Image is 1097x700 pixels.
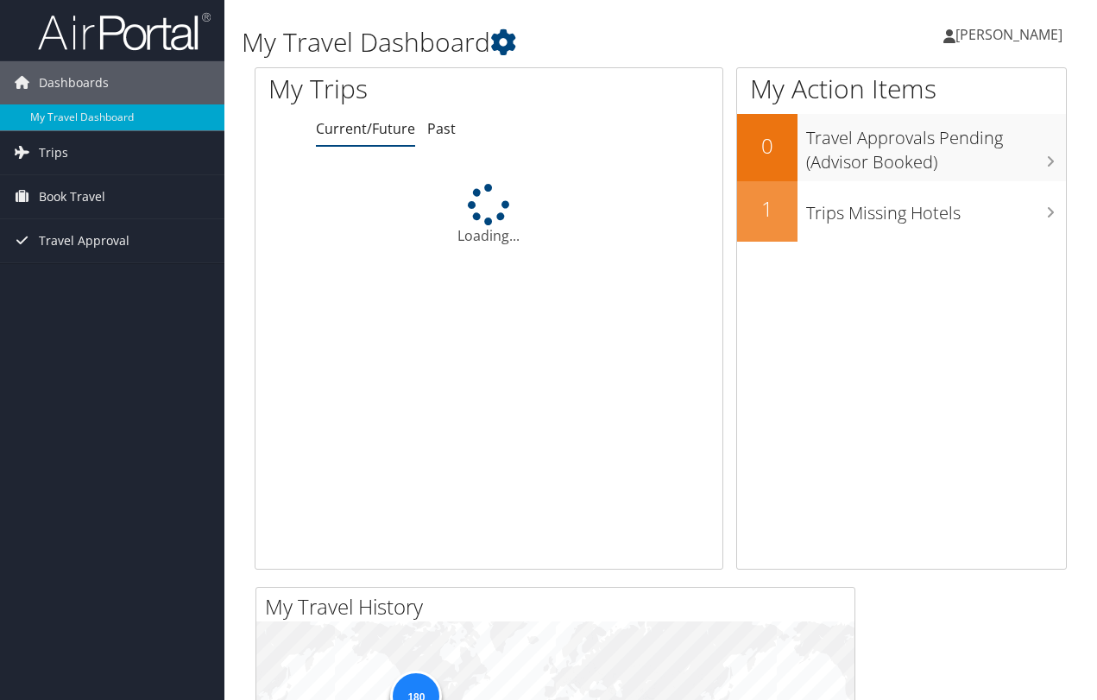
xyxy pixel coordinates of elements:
span: Travel Approval [39,219,129,262]
h3: Trips Missing Hotels [806,192,1066,225]
h1: My Travel Dashboard [242,24,800,60]
h2: 1 [737,194,798,224]
a: [PERSON_NAME] [943,9,1080,60]
a: 0Travel Approvals Pending (Advisor Booked) [737,114,1066,180]
h1: My Action Items [737,71,1066,107]
a: Current/Future [316,119,415,138]
div: Loading... [255,184,722,246]
span: [PERSON_NAME] [955,25,1062,44]
h2: My Travel History [265,592,854,621]
img: airportal-logo.png [38,11,211,52]
span: Trips [39,131,68,174]
h1: My Trips [268,71,514,107]
span: Dashboards [39,61,109,104]
a: 1Trips Missing Hotels [737,181,1066,242]
h2: 0 [737,131,798,161]
h3: Travel Approvals Pending (Advisor Booked) [806,117,1066,174]
span: Book Travel [39,175,105,218]
a: Past [427,119,456,138]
